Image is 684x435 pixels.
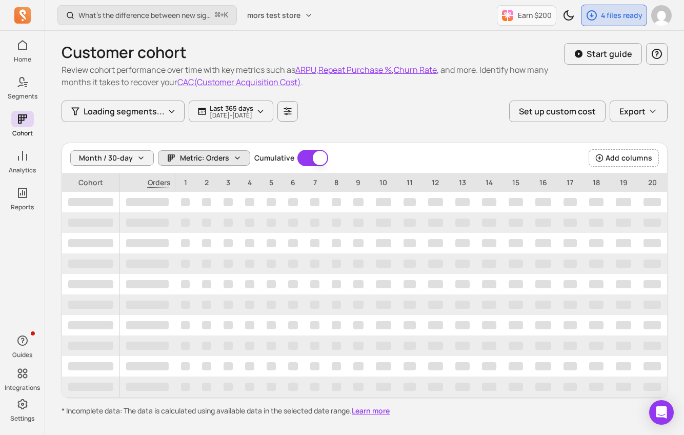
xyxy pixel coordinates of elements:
[643,342,661,350] span: ‌
[332,280,341,288] span: ‌
[509,280,523,288] span: ‌
[295,64,316,76] button: ARPU
[202,260,211,268] span: ‌
[428,280,442,288] span: ‌
[589,342,603,350] span: ‌
[62,43,564,62] h1: Customer cohort
[376,362,391,370] span: ‌
[616,383,631,391] span: ‌
[175,173,196,192] p: 1
[84,105,165,117] span: Loading segments...
[428,239,442,247] span: ‌
[126,321,168,329] span: ‌
[376,198,391,206] span: ‌
[224,219,233,227] span: ‌
[482,198,496,206] span: ‌
[610,101,668,122] button: Export
[189,101,273,122] button: Last 365 days[DATE]-[DATE]
[535,301,551,309] span: ‌
[404,362,416,370] span: ‌
[455,239,470,247] span: ‌
[210,112,253,118] p: [DATE] - [DATE]
[476,173,502,192] p: 14
[288,260,298,268] span: ‌
[245,219,254,227] span: ‌
[68,362,113,370] span: ‌
[564,43,642,65] button: Start guide
[267,383,276,391] span: ‌
[8,92,37,101] p: Segments
[68,383,113,391] span: ‌
[215,9,220,22] kbd: ⌘
[245,301,254,309] span: ‌
[181,342,190,350] span: ‌
[202,321,211,329] span: ‌
[202,219,211,227] span: ‌
[376,383,391,391] span: ‌
[606,153,652,163] span: Add columns
[564,342,577,350] span: ‌
[224,383,233,391] span: ‌
[482,260,496,268] span: ‌
[5,384,40,392] p: Integrations
[310,342,319,350] span: ‌
[126,301,168,309] span: ‌
[616,321,631,329] span: ‌
[304,173,326,192] p: 7
[583,173,610,192] p: 18
[428,198,442,206] span: ‌
[79,153,133,163] span: Month / 30-day
[332,260,341,268] span: ‌
[509,362,523,370] span: ‌
[353,280,364,288] span: ‌
[482,383,496,391] span: ‌
[643,383,661,391] span: ‌
[643,321,661,329] span: ‌
[224,362,233,370] span: ‌
[68,321,113,329] span: ‌
[428,301,442,309] span: ‌
[68,198,113,206] span: ‌
[509,383,523,391] span: ‌
[404,239,416,247] span: ‌
[455,362,470,370] span: ‌
[288,362,298,370] span: ‌
[224,11,228,19] kbd: K
[326,173,347,192] p: 8
[11,330,34,361] button: Guides
[353,198,364,206] span: ‌
[332,342,341,350] span: ‌
[12,351,32,359] p: Guides
[509,260,523,268] span: ‌
[649,400,674,425] div: Open Intercom Messenger
[310,219,319,227] span: ‌
[57,5,237,25] button: What’s the difference between new signups and new customers?⌘+K
[535,342,551,350] span: ‌
[202,342,211,350] span: ‌
[564,301,577,309] span: ‌
[428,342,442,350] span: ‌
[68,280,113,288] span: ‌
[126,342,168,350] span: ‌
[347,173,370,192] p: 9
[428,383,442,391] span: ‌
[288,198,298,206] span: ‌
[224,198,233,206] span: ‌
[332,301,341,309] span: ‌
[310,260,319,268] span: ‌
[332,321,341,329] span: ‌
[352,406,390,416] button: Learn more
[68,342,113,350] span: ‌
[288,342,298,350] span: ‌
[267,362,276,370] span: ‌
[651,5,672,26] img: avatar
[616,219,631,227] span: ‌
[332,362,341,370] span: ‌
[404,342,416,350] span: ‌
[589,301,603,309] span: ‌
[245,321,254,329] span: ‌
[224,239,233,247] span: ‌
[587,48,632,60] p: Start guide
[619,105,646,117] span: Export
[332,219,341,227] span: ‌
